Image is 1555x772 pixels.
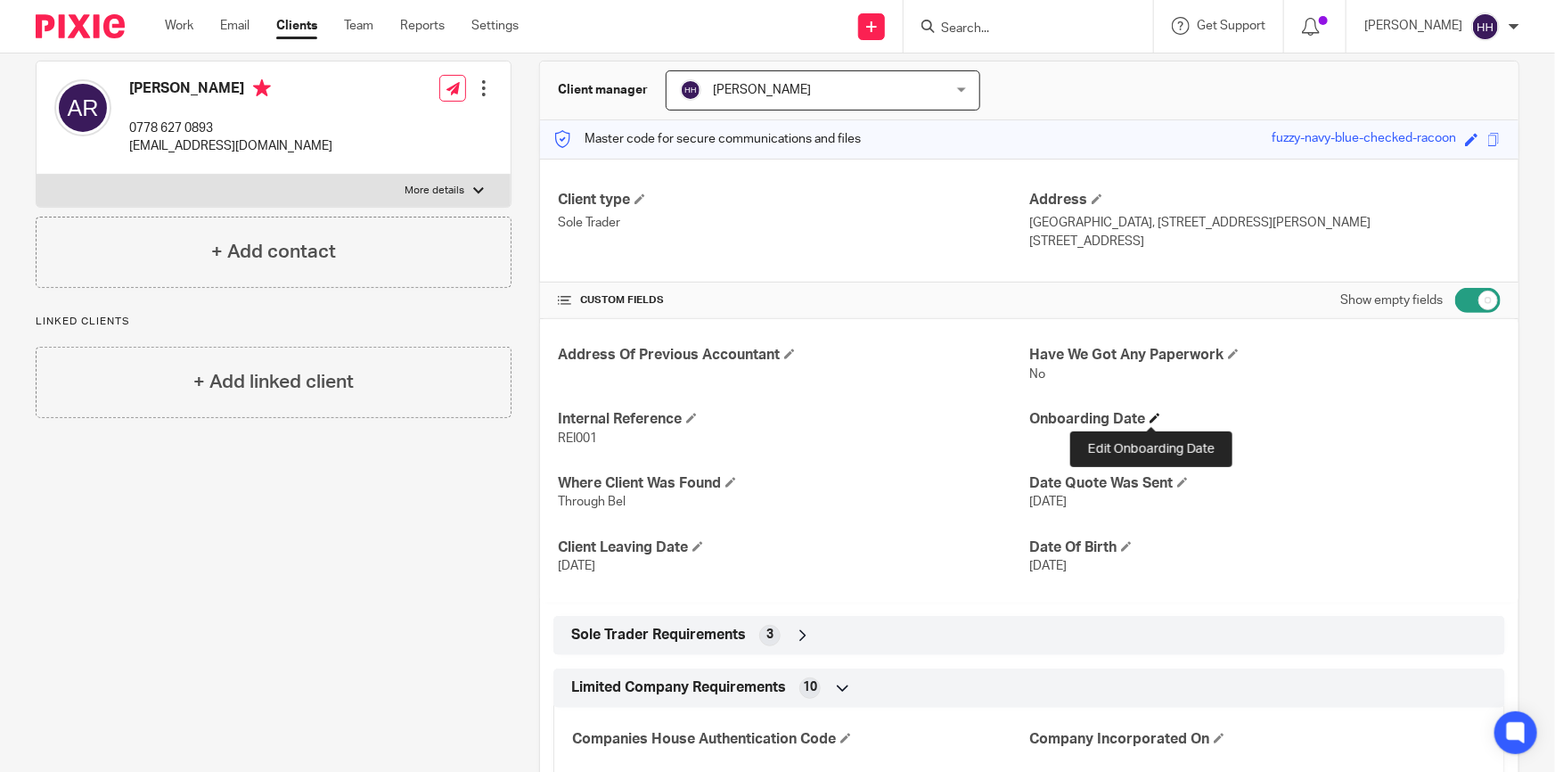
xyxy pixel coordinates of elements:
p: [STREET_ADDRESS] [1029,233,1501,250]
p: Sole Trader [558,214,1029,232]
span: Sole Trader Requirements [571,626,746,645]
h4: Client Leaving Date [558,538,1029,557]
span: No [1029,368,1045,381]
h4: Address [1029,191,1501,209]
span: REI001 [558,432,597,445]
span: [DATE] [1029,496,1067,508]
img: svg%3E [54,79,111,136]
h4: CUSTOM FIELDS [558,293,1029,308]
span: 3 [766,626,773,644]
span: 10 [803,678,817,696]
img: svg%3E [1471,12,1500,41]
span: [DATE] [1029,560,1067,572]
a: Team [344,17,373,35]
p: [PERSON_NAME] [1364,17,1462,35]
p: Master code for secure communications and files [553,130,861,148]
h4: Date Quote Was Sent [1029,474,1501,493]
h4: + Add contact [211,238,336,266]
span: Through Bel [558,496,626,508]
i: Primary [253,79,271,97]
h4: Internal Reference [558,410,1029,429]
span: Limited Company Requirements [571,678,786,697]
img: Pixie [36,14,125,38]
img: svg%3E [680,79,701,101]
h4: Company Incorporated On [1029,730,1486,749]
input: Search [939,21,1100,37]
p: [EMAIL_ADDRESS][DOMAIN_NAME] [129,137,332,155]
a: Reports [400,17,445,35]
span: [DATE] [558,560,595,572]
p: 0778 627 0893 [129,119,332,137]
h4: Have We Got Any Paperwork [1029,346,1501,365]
h4: Companies House Authentication Code [572,730,1029,749]
h4: Onboarding Date [1029,410,1501,429]
label: Show empty fields [1340,292,1443,309]
a: Settings [471,17,519,35]
h4: [PERSON_NAME] [129,79,332,102]
h4: Date Of Birth [1029,538,1501,557]
a: Email [220,17,250,35]
h4: + Add linked client [193,368,354,396]
a: Clients [276,17,317,35]
h4: Address Of Previous Accountant [558,346,1029,365]
p: Linked clients [36,315,512,329]
h3: Client manager [558,81,648,99]
span: Get Support [1197,20,1265,32]
h4: Client type [558,191,1029,209]
a: Work [165,17,193,35]
div: fuzzy-navy-blue-checked-racoon [1272,129,1456,150]
p: [GEOGRAPHIC_DATA], [STREET_ADDRESS][PERSON_NAME] [1029,214,1501,232]
h4: Where Client Was Found [558,474,1029,493]
p: More details [405,184,464,198]
span: [PERSON_NAME] [713,84,811,96]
